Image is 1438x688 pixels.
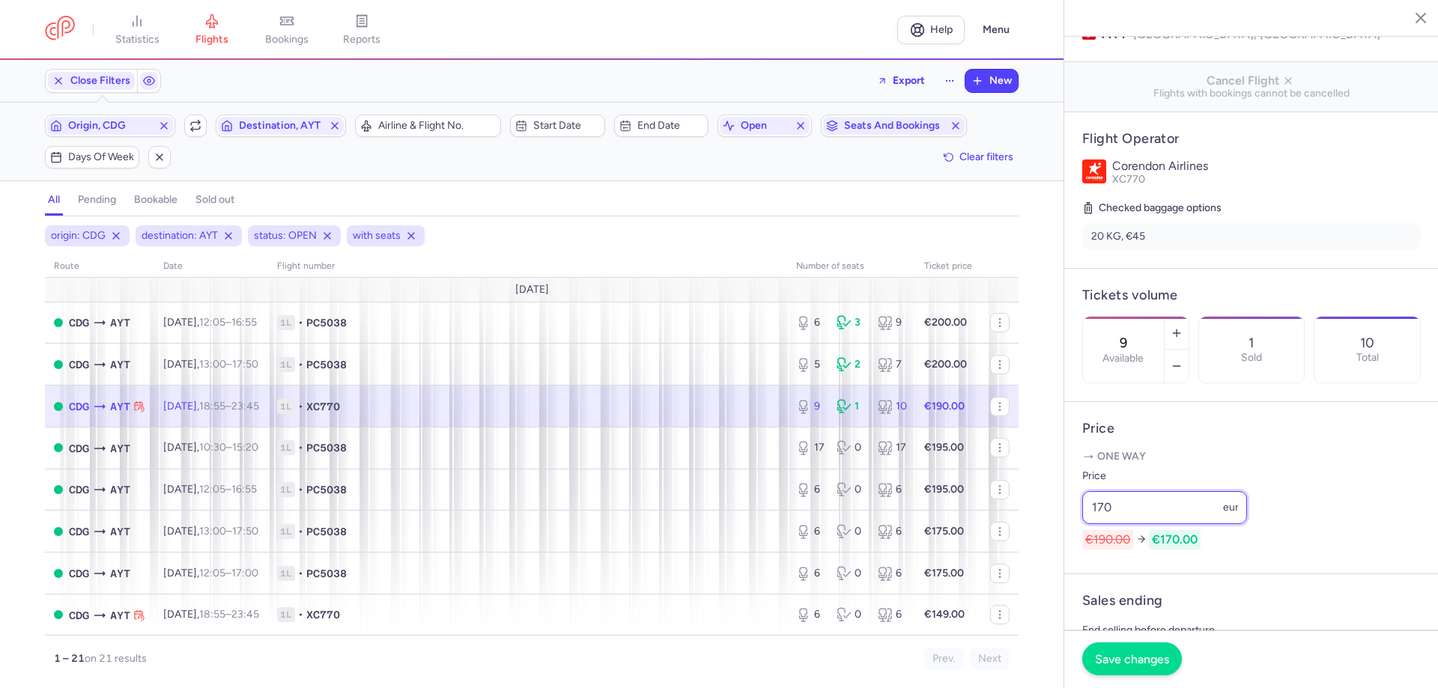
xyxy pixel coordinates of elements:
[69,314,89,331] span: Charles De Gaulle, Paris, France
[924,525,964,538] strong: €175.00
[239,120,323,132] span: Destination, AYT
[1241,352,1262,364] p: Sold
[796,357,825,372] div: 5
[878,524,906,539] div: 6
[1082,223,1421,250] li: 20 KG, €45
[1356,352,1379,364] p: Total
[821,115,967,137] button: Seats and bookings
[1360,335,1374,350] p: 10
[837,607,865,622] div: 0
[1082,491,1247,524] input: ---
[199,608,225,621] time: 18:55
[893,75,925,86] span: Export
[69,440,89,457] span: Charles De Gaulle, Paris, France
[110,523,130,540] span: Antalya, Antalya, Turkey
[306,357,347,372] span: PC5038
[110,314,130,331] span: Antalya, Antalya, Turkey
[110,607,130,624] span: Antalya, Antalya, Turkey
[353,228,401,243] span: with seats
[837,440,865,455] div: 0
[796,315,825,330] div: 6
[837,566,865,581] div: 0
[924,608,965,621] strong: €149.00
[1082,159,1106,183] img: Corendon Airlines logo
[69,481,89,498] span: Charles De Gaulle, Paris, France
[249,13,324,46] a: bookings
[54,360,63,369] span: OPEN
[199,358,258,371] span: –
[306,399,340,414] span: XC770
[277,607,295,622] span: 1L
[878,399,906,414] div: 10
[796,482,825,497] div: 6
[110,398,130,415] span: Antalya, Antalya, Turkey
[163,400,259,413] span: [DATE],
[163,608,259,621] span: [DATE],
[54,527,63,536] span: OPEN
[924,567,964,579] strong: €175.00
[68,120,152,132] span: Origin, CDG
[45,16,75,43] a: CitizenPlane red outlined logo
[878,440,906,455] div: 17
[69,565,89,582] span: Charles De Gaulle, Paris, France
[796,607,825,622] div: 6
[163,316,257,329] span: [DATE],
[199,567,225,579] time: 12:05
[277,566,295,581] span: 1L
[1082,467,1247,485] label: Price
[199,483,225,496] time: 12:05
[837,357,865,372] div: 2
[298,607,303,622] span: •
[68,151,134,163] span: Days of week
[54,443,63,452] span: OPEN
[989,75,1012,87] span: New
[897,16,965,44] a: Help
[637,120,703,132] span: End date
[195,193,234,207] h4: sold out
[231,316,257,329] time: 16:55
[718,115,812,137] button: open
[69,607,89,624] span: Charles De Gaulle, Paris, France
[533,120,599,132] span: Start date
[199,400,259,413] span: –
[1082,199,1421,217] h5: Checked baggage options
[110,565,130,582] span: Antalya, Antalya, Turkey
[1082,287,1421,304] h4: Tickets volume
[51,228,106,243] span: origin: CDG
[199,358,226,371] time: 13:00
[54,652,85,665] strong: 1 – 21
[69,523,89,540] span: Charles De Gaulle, Paris, France
[199,525,226,538] time: 13:00
[216,115,346,137] button: Destination, AYT
[268,255,787,278] th: Flight number
[298,482,303,497] span: •
[199,441,226,454] time: 10:30
[796,524,825,539] div: 6
[45,146,139,168] button: Days of week
[796,399,825,414] div: 9
[163,358,258,371] span: [DATE],
[54,569,63,578] span: OPEN
[837,524,865,539] div: 0
[1149,530,1201,550] span: €170.00
[510,115,604,137] button: Start date
[100,13,175,46] a: statistics
[175,13,249,46] a: flights
[324,13,399,46] a: reports
[306,566,347,581] span: PC5038
[614,115,709,137] button: End date
[924,316,967,329] strong: €200.00
[1082,592,1162,609] h4: Sales ending
[277,524,295,539] span: 1L
[837,482,865,497] div: 0
[878,607,906,622] div: 6
[265,33,309,46] span: bookings
[1082,130,1421,147] h4: Flight Operator
[134,193,178,207] h4: bookable
[787,255,915,278] th: number of seats
[195,33,228,46] span: flights
[837,399,865,414] div: 1
[837,315,865,330] div: 3
[85,652,147,665] span: on 21 results
[924,400,965,413] strong: €190.00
